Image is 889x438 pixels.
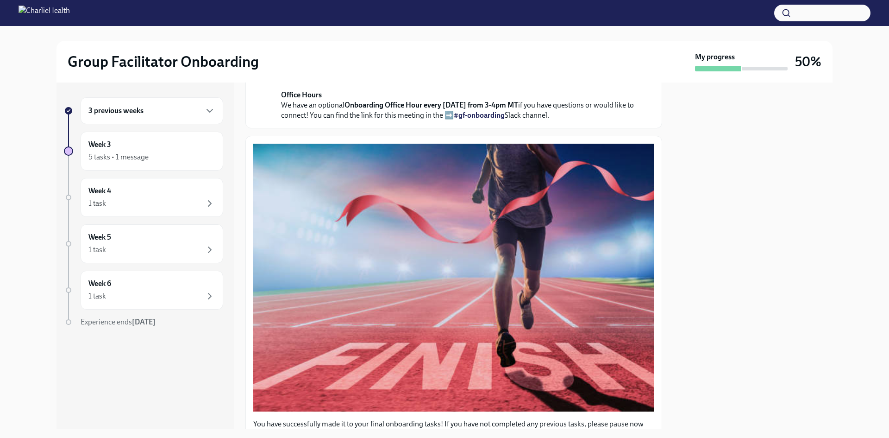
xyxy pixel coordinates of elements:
[88,140,111,150] h6: Week 3
[88,106,144,116] h6: 3 previous weeks
[344,101,518,109] strong: Onboarding Office Hour every [DATE] from 3-4pm MT
[64,271,223,310] a: Week 61 task
[88,279,111,289] h6: Week 6
[88,186,111,196] h6: Week 4
[88,232,111,242] h6: Week 5
[64,132,223,171] a: Week 35 tasks • 1 message
[81,97,223,124] div: 3 previous weeks
[81,317,156,326] span: Experience ends
[64,224,223,263] a: Week 51 task
[88,245,106,255] div: 1 task
[64,178,223,217] a: Week 41 task
[454,111,505,120] a: #gf-onboarding
[132,317,156,326] strong: [DATE]
[88,152,149,162] div: 5 tasks • 1 message
[795,53,821,70] h3: 50%
[281,90,639,121] p: We have an optional if you have questions or would like to connect! You can find the link for thi...
[88,198,106,209] div: 1 task
[88,291,106,301] div: 1 task
[68,52,259,71] h2: Group Facilitator Onboarding
[695,52,735,62] strong: My progress
[19,6,70,20] img: CharlieHealth
[253,144,654,411] button: Zoom image
[281,90,322,99] strong: Office Hours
